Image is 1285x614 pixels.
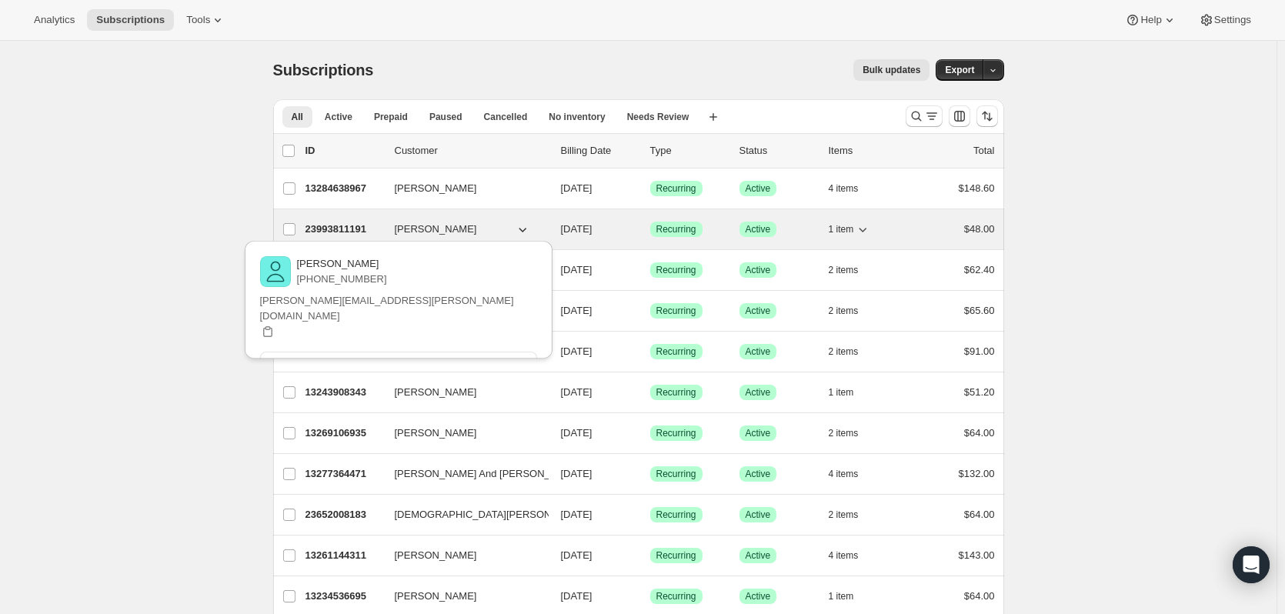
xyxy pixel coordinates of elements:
span: Paused [429,111,462,123]
button: 4 items [829,178,876,199]
button: 2 items [829,341,876,362]
span: [PERSON_NAME] And [PERSON_NAME] [395,466,582,482]
span: [DATE] [561,264,592,275]
span: [DATE] [561,182,592,194]
button: [PERSON_NAME] [385,584,539,609]
span: Active [746,223,771,235]
span: Prepaid [374,111,408,123]
span: $132.00 [959,468,995,479]
span: 2 items [829,427,859,439]
span: 2 items [829,264,859,276]
div: IDCustomerBilling DateTypeStatusItemsTotal [305,143,995,159]
span: [DATE] [561,386,592,398]
span: Analytics [34,14,75,26]
span: $148.60 [959,182,995,194]
span: Active [746,509,771,521]
p: 13269106935 [305,425,382,441]
button: Analytics [25,9,84,31]
span: Recurring [656,223,696,235]
div: 23993811191[PERSON_NAME][DATE]SuccessRecurringSuccessActive1 item$48.00 [305,219,995,240]
span: View customer [365,356,430,369]
span: All [292,111,303,123]
span: Recurring [656,305,696,317]
button: 2 items [829,259,876,281]
p: 23652008183 [305,507,382,522]
span: $48.00 [964,223,995,235]
span: Needs Review [627,111,689,123]
button: 2 items [829,300,876,322]
span: [PERSON_NAME] [395,589,477,604]
span: 4 items [829,182,859,195]
span: Cancelled [484,111,528,123]
div: 21114454263[PERSON_NAME][DATE]SuccessRecurringSuccessActive2 items$65.60 [305,300,995,322]
span: Recurring [656,386,696,399]
span: Subscriptions [273,62,374,78]
button: 1 item [829,586,871,607]
span: Active [746,305,771,317]
span: Tools [186,14,210,26]
span: 4 items [829,549,859,562]
p: Status [739,143,816,159]
span: $91.00 [964,345,995,357]
span: [DATE] [561,468,592,479]
p: Total [973,143,994,159]
button: [DEMOGRAPHIC_DATA][PERSON_NAME] [385,502,539,527]
p: 13261144311 [305,548,382,563]
p: 13234536695 [305,589,382,604]
span: Active [325,111,352,123]
span: $62.40 [964,264,995,275]
span: Active [746,590,771,602]
span: Active [746,345,771,358]
div: Open Intercom Messenger [1233,546,1270,583]
span: $65.60 [964,305,995,316]
button: [PERSON_NAME] [385,421,539,445]
span: [DATE] [561,509,592,520]
span: Help [1140,14,1161,26]
span: Active [746,427,771,439]
span: [PERSON_NAME] [395,181,477,196]
button: [PERSON_NAME] [385,217,539,242]
button: Customize table column order and visibility [949,105,970,127]
button: Settings [1190,9,1260,31]
div: Type [650,143,727,159]
span: Active [746,549,771,562]
span: [DEMOGRAPHIC_DATA][PERSON_NAME] [395,507,589,522]
button: 1 item [829,219,871,240]
button: [PERSON_NAME] [385,543,539,568]
button: Export [936,59,983,81]
span: [DATE] [561,345,592,357]
span: $143.00 [959,549,995,561]
span: [PERSON_NAME] [395,385,477,400]
span: [DATE] [561,590,592,602]
span: $64.00 [964,427,995,439]
p: 13284638967 [305,181,382,196]
button: Search and filter results [906,105,943,127]
span: $64.00 [964,590,995,602]
span: $51.20 [964,386,995,398]
button: 4 items [829,545,876,566]
button: Sort the results [976,105,998,127]
div: 13277364471[PERSON_NAME] And [PERSON_NAME][DATE]SuccessRecurringSuccessActive4 items$132.00 [305,463,995,485]
div: 13234536695[PERSON_NAME][DATE]SuccessRecurringSuccessActive1 item$64.00 [305,586,995,607]
button: Bulk updates [853,59,930,81]
button: 1 item [829,382,871,403]
span: [DATE] [561,427,592,439]
div: 13269106935[PERSON_NAME][DATE]SuccessRecurringSuccessActive2 items$64.00 [305,422,995,444]
span: Active [746,386,771,399]
span: [PERSON_NAME] [395,548,477,563]
div: 13243908343[PERSON_NAME][DATE]SuccessRecurringSuccessActive1 item$51.20 [305,382,995,403]
button: View customer [260,352,537,373]
span: Subscriptions [96,14,165,26]
button: Help [1116,9,1186,31]
span: No inventory [549,111,605,123]
button: [PERSON_NAME] [385,176,539,201]
span: 2 items [829,305,859,317]
span: Export [945,64,974,76]
span: Recurring [656,590,696,602]
p: [PHONE_NUMBER] [297,272,387,287]
p: [PERSON_NAME][EMAIL_ADDRESS][PERSON_NAME][DOMAIN_NAME] [260,293,537,324]
p: [PERSON_NAME] [297,256,387,272]
span: Active [746,264,771,276]
span: Active [746,182,771,195]
span: Recurring [656,509,696,521]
